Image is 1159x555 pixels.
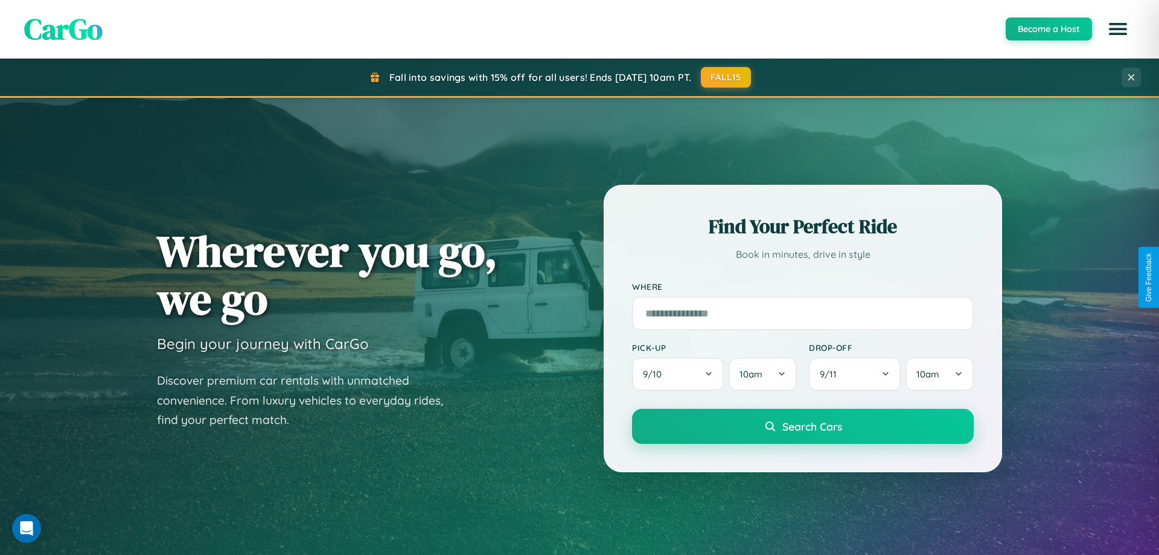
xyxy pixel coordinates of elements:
button: 9/11 [809,358,901,391]
label: Drop-off [809,342,974,353]
button: 9/10 [632,358,724,391]
h3: Begin your journey with CarGo [157,335,369,353]
p: Book in minutes, drive in style [632,246,974,263]
p: Discover premium car rentals with unmatched convenience. From luxury vehicles to everyday rides, ... [157,371,459,430]
label: Pick-up [632,342,797,353]
h2: Find Your Perfect Ride [632,213,974,240]
button: 10am [729,358,797,391]
span: 9 / 11 [820,368,843,380]
span: Search Cars [782,420,842,433]
span: 10am [739,368,762,380]
div: Open Intercom Messenger [12,514,41,543]
h1: Wherever you go, we go [157,227,497,322]
span: 9 / 10 [643,368,668,380]
button: Search Cars [632,409,974,444]
span: CarGo [24,9,103,49]
span: Fall into savings with 15% off for all users! Ends [DATE] 10am PT. [389,71,692,83]
button: Open menu [1101,12,1135,46]
div: Give Feedback [1145,253,1153,302]
label: Where [632,281,974,292]
button: FALL15 [701,67,752,88]
button: 10am [905,358,974,391]
span: 10am [916,368,939,380]
button: Become a Host [1006,18,1092,40]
